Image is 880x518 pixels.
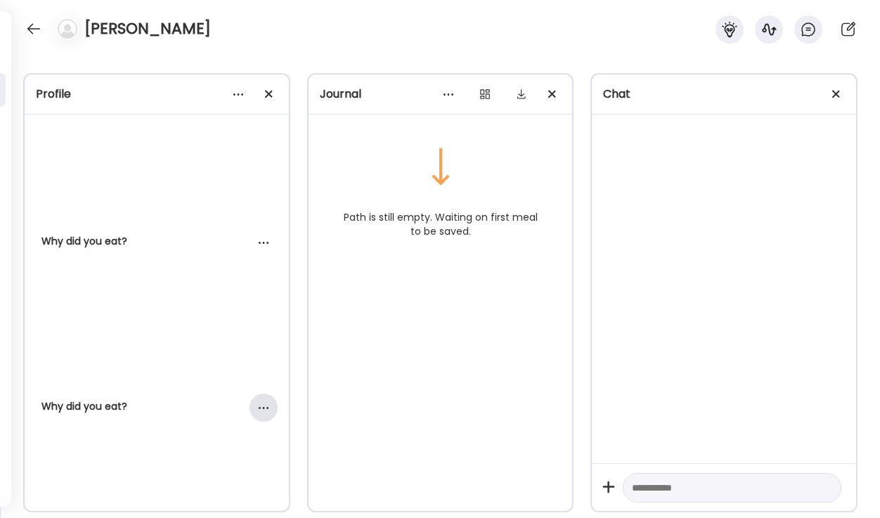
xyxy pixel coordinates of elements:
div: Path is still empty. Waiting on first meal to be saved. [328,205,553,244]
h4: [PERSON_NAME] [84,18,211,40]
div: Why did you eat? [41,399,272,414]
div: Chat [603,86,845,103]
div: Why did you eat? [41,234,272,249]
img: bg-avatar-default.svg [58,19,77,39]
div: Profile [36,86,278,103]
div: Journal [320,86,562,103]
